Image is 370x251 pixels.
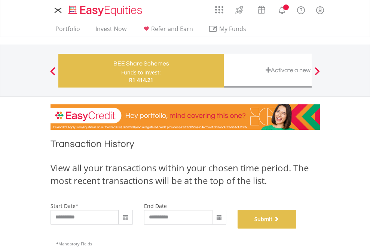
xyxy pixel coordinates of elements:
h1: Transaction History [51,137,320,154]
img: vouchers-v2.svg [255,4,267,16]
a: My Profile [311,2,330,18]
a: FAQ's and Support [291,2,311,17]
img: EasyCredit Promotion Banner [51,104,320,130]
a: Vouchers [250,2,272,16]
button: Next [310,71,325,78]
span: Mandatory Fields [56,241,92,247]
div: BEE Share Schemes [63,58,219,69]
button: Submit [238,210,297,229]
div: Funds to invest: [121,69,161,76]
label: start date [51,202,76,209]
img: thrive-v2.svg [233,4,245,16]
a: Invest Now [92,25,129,37]
a: Portfolio [52,25,83,37]
a: Notifications [272,2,291,17]
img: EasyEquities_Logo.png [67,4,145,17]
a: Refer and Earn [139,25,196,37]
label: end date [144,202,167,209]
button: Previous [45,71,60,78]
a: AppsGrid [210,2,228,14]
span: R1 414.21 [129,76,153,83]
div: View all your transactions within your chosen time period. The most recent transactions will be a... [51,162,320,187]
span: My Funds [208,24,257,34]
img: grid-menu-icon.svg [215,6,223,14]
span: Refer and Earn [151,25,193,33]
a: Home page [65,2,145,17]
